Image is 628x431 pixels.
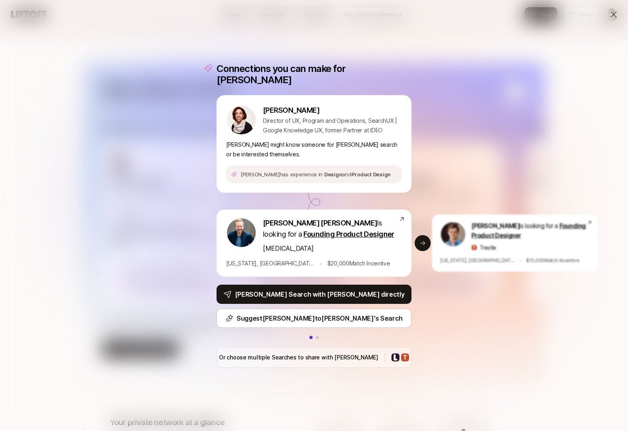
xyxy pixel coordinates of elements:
p: Connections you can make for [PERSON_NAME] [217,63,411,86]
img: ef0371b9_a0c1_4fac_afaa_438b08f15573.jpg [472,245,477,250]
p: • [519,256,522,265]
p: [MEDICAL_DATA] [263,243,314,253]
p: [PERSON_NAME] might know someone for [PERSON_NAME] search or be interested themselves. [226,140,402,159]
p: $ 15,000 Match Incentive [526,256,579,264]
p: Suggest [PERSON_NAME] to [PERSON_NAME] 's Search [237,313,403,323]
button: [PERSON_NAME] Search with [PERSON_NAME] directly [217,285,411,304]
p: [PERSON_NAME] Search with [PERSON_NAME] directly [235,289,405,299]
p: • [319,258,323,269]
p: [PERSON_NAME] has experience in and [241,170,391,178]
img: 3263d9e2_344a_4053_b33f_6d0678704667.jpg [441,222,465,246]
img: Company logo [401,353,409,361]
p: [US_STATE], [GEOGRAPHIC_DATA] [226,259,314,268]
span: [PERSON_NAME] [PERSON_NAME] [263,219,377,227]
img: ACg8ocLS2l1zMprXYdipp7mfi5ZAPgYYEnnfB-SEFN0Ix-QHc6UIcGI=s160-c [227,218,256,247]
p: is looking for a [472,221,587,241]
p: Or choose multiple Searches to share with [PERSON_NAME] [219,353,378,362]
p: [US_STATE], [GEOGRAPHIC_DATA] [440,256,515,264]
p: Director of UX, Program and Operations, SearchUX | Google Knowledge UX, former Partner at IDEO [263,116,402,135]
p: [PERSON_NAME] [263,105,402,116]
span: [PERSON_NAME] [472,222,520,229]
img: b5b42d9b_6e11_4195_bbfd_414d02467d06.jfif [227,106,256,134]
span: Product Design [351,171,391,178]
button: Suggest[PERSON_NAME]to[PERSON_NAME]'s Search [217,309,411,328]
span: Founding Product Designer [303,230,394,238]
img: Company logo [391,353,399,361]
span: Founding Product Designer [472,222,586,239]
span: Design [324,171,342,178]
p: is looking for a [263,217,399,240]
p: $ 20,000 Match Incentive [327,259,390,268]
p: Trestle [480,243,496,252]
